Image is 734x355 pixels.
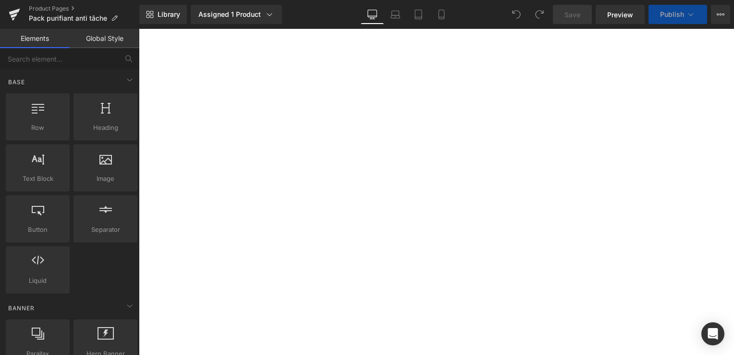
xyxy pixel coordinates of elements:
[407,5,430,24] a: Tablet
[198,10,274,19] div: Assigned 1 Product
[9,225,67,235] span: Button
[430,5,453,24] a: Mobile
[76,225,135,235] span: Separator
[607,10,633,20] span: Preview
[530,5,549,24] button: Redo
[361,5,384,24] a: Desktop
[507,5,526,24] button: Undo
[9,174,67,184] span: Text Block
[29,14,107,22] span: Pack purifiant anti tâche
[9,276,67,286] span: Liquid
[660,11,684,18] span: Publish
[158,10,180,19] span: Library
[384,5,407,24] a: Laptop
[9,123,67,133] span: Row
[139,5,187,24] a: New Library
[701,322,724,345] div: Open Intercom Messenger
[76,123,135,133] span: Heading
[596,5,645,24] a: Preview
[7,77,26,87] span: Base
[7,304,36,313] span: Banner
[711,5,730,24] button: More
[648,5,707,24] button: Publish
[76,174,135,184] span: Image
[29,5,139,13] a: Product Pages
[564,10,580,20] span: Save
[70,29,139,48] a: Global Style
